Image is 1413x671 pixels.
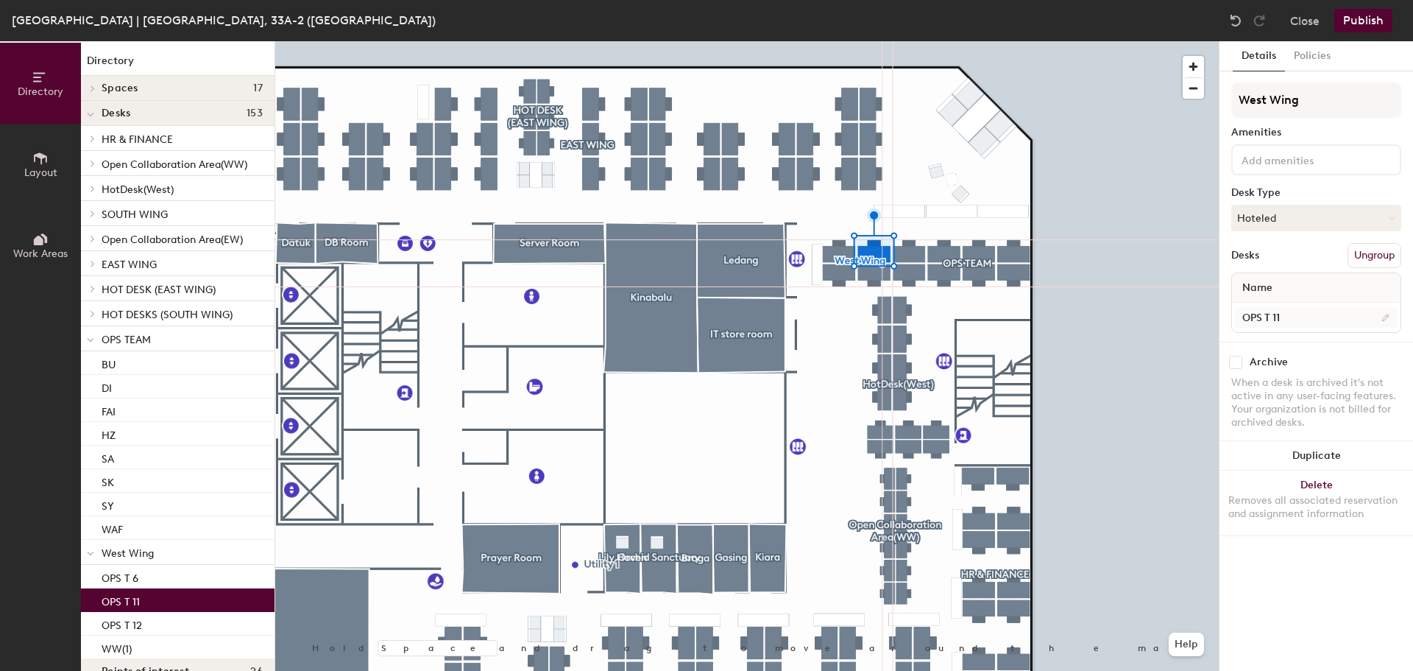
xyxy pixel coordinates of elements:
[1228,494,1404,521] div: Removes all associated reservation and assignment information
[1250,356,1288,368] div: Archive
[102,309,233,321] span: HOT DESKS (SOUTH WING)
[1252,13,1267,28] img: Redo
[1219,471,1413,535] button: DeleteRemoves all associated reservation and assignment information
[247,108,263,119] span: 153
[102,639,132,656] p: WW(1)
[12,11,436,29] div: [GEOGRAPHIC_DATA] | [GEOGRAPHIC_DATA], 33A-2 ([GEOGRAPHIC_DATA])
[24,166,57,179] span: Layout
[1239,150,1371,168] input: Add amenities
[102,82,138,94] span: Spaces
[1235,307,1398,328] input: Unnamed desk
[102,591,140,608] p: OPS T 11
[102,334,151,346] span: OPS TEAM
[1285,41,1339,71] button: Policies
[102,259,157,271] span: EAST WING
[13,247,68,260] span: Work Areas
[1235,275,1280,301] span: Name
[102,208,168,221] span: SOUTH WING
[18,85,63,98] span: Directory
[102,615,142,632] p: OPS T 12
[1334,9,1392,32] button: Publish
[102,519,123,536] p: WAF
[1219,441,1413,471] button: Duplicate
[1348,243,1401,268] button: Ungroup
[1233,41,1285,71] button: Details
[253,82,263,94] span: 17
[102,568,138,585] p: OPS T 6
[102,233,243,246] span: Open Collaboration Area(EW)
[102,133,173,146] span: HR & FINANCE
[102,449,114,466] p: SA
[102,354,116,371] p: BU
[1228,13,1243,28] img: Undo
[1231,250,1259,261] div: Desks
[102,472,114,489] p: SK
[1231,127,1401,138] div: Amenities
[1231,376,1401,429] div: When a desk is archived it's not active in any user-facing features. Your organization is not bil...
[1231,205,1401,231] button: Hoteled
[1169,633,1204,656] button: Help
[102,284,216,296] span: HOT DESK (EAST WING)
[102,401,116,418] p: FAI
[1290,9,1320,32] button: Close
[102,158,247,171] span: Open Collaboration Area(WW)
[102,496,114,513] p: SY
[102,183,174,196] span: HotDesk(West)
[102,378,112,395] p: DI
[81,53,275,76] h1: Directory
[1231,187,1401,199] div: Desk Type
[102,547,154,560] span: West Wing
[102,108,130,119] span: Desks
[102,425,116,442] p: HZ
